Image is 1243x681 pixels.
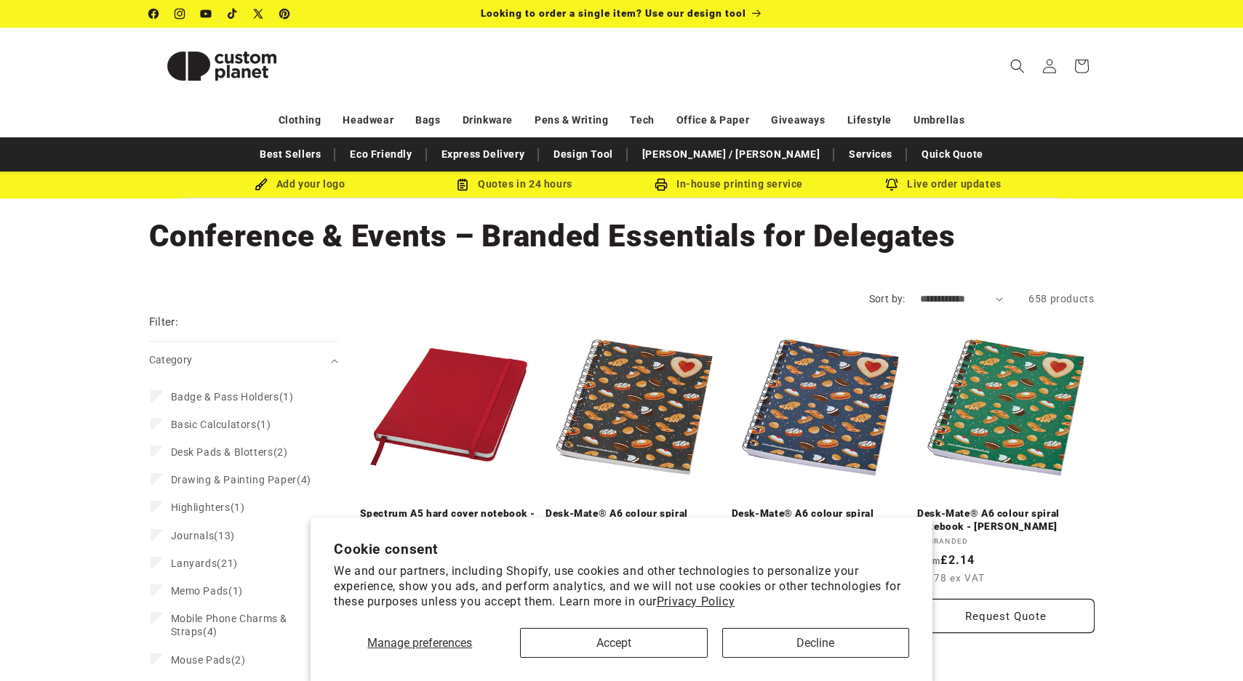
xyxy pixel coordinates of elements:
[171,530,215,541] span: Journals
[545,507,723,533] a: Desk-Mate® A6 colour spiral notebook - Solid black
[171,446,288,459] span: (2)
[367,636,472,650] span: Manage preferences
[171,613,288,637] span: Mobile Phone Charms & Straps
[149,33,295,99] img: Custom Planet
[171,654,231,666] span: Mouse Pads
[343,142,419,167] a: Eco Friendly
[334,628,505,658] button: Manage preferences
[481,7,746,19] span: Looking to order a single item? Use our design tool
[343,108,393,133] a: Headwear
[171,557,217,569] span: Lanyards
[917,599,1095,633] button: Request Quote
[655,178,668,191] img: In-house printing
[1002,50,1034,82] summary: Search
[193,175,407,193] div: Add your logo
[463,108,513,133] a: Drinkware
[407,175,622,193] div: Quotes in 24 hours
[1028,293,1094,305] span: 658 products
[842,142,900,167] a: Services
[171,557,238,570] span: (21)
[847,108,892,133] a: Lifestyle
[722,628,909,658] button: Decline
[171,419,257,430] span: Basic Calculators
[171,501,231,513] span: Highlighters
[279,108,321,133] a: Clothing
[917,507,1095,533] a: Desk-Mate® A6 colour spiral notebook - [PERSON_NAME]
[149,314,179,331] h2: Filter:
[869,293,906,305] label: Sort by:
[171,390,294,403] span: (1)
[732,507,909,533] a: Desk-Mate® A6 colour spiral notebook - Dark blue
[171,391,279,403] span: Badge & Pass Holders
[149,354,193,366] span: Category
[535,108,608,133] a: Pens & Writing
[143,28,300,104] a: Custom Planet
[255,178,268,191] img: Brush Icon
[914,108,964,133] a: Umbrellas
[885,178,898,191] img: Order updates
[415,108,440,133] a: Bags
[171,529,235,542] span: (13)
[657,595,735,608] a: Privacy Policy
[171,585,228,597] span: Memo Pads
[546,142,620,167] a: Design Tool
[635,142,827,167] a: [PERSON_NAME] / [PERSON_NAME]
[434,142,532,167] a: Express Delivery
[630,108,654,133] a: Tech
[171,501,245,514] span: (1)
[676,108,749,133] a: Office & Paper
[771,108,825,133] a: Giveaways
[252,142,328,167] a: Best Sellers
[334,564,909,609] p: We and our partners, including Shopify, use cookies and other technologies to personalize your ex...
[171,612,313,638] span: (4)
[149,342,338,379] summary: Category (0 selected)
[171,474,297,485] span: Drawing & Painting Paper
[622,175,836,193] div: In-house printing service
[456,178,469,191] img: Order Updates Icon
[171,653,246,666] span: (2)
[171,473,311,486] span: (4)
[360,507,537,533] a: Spectrum A5 hard cover notebook - Red
[171,584,243,597] span: (1)
[334,541,909,557] h2: Cookie consent
[520,628,707,658] button: Accept
[836,175,1051,193] div: Live order updates
[149,217,1095,256] h1: Conference & Events – Branded Essentials for Delegates
[171,446,273,458] span: Desk Pads & Blotters
[914,142,991,167] a: Quick Quote
[1170,611,1243,681] iframe: Chat Widget
[171,418,271,431] span: (1)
